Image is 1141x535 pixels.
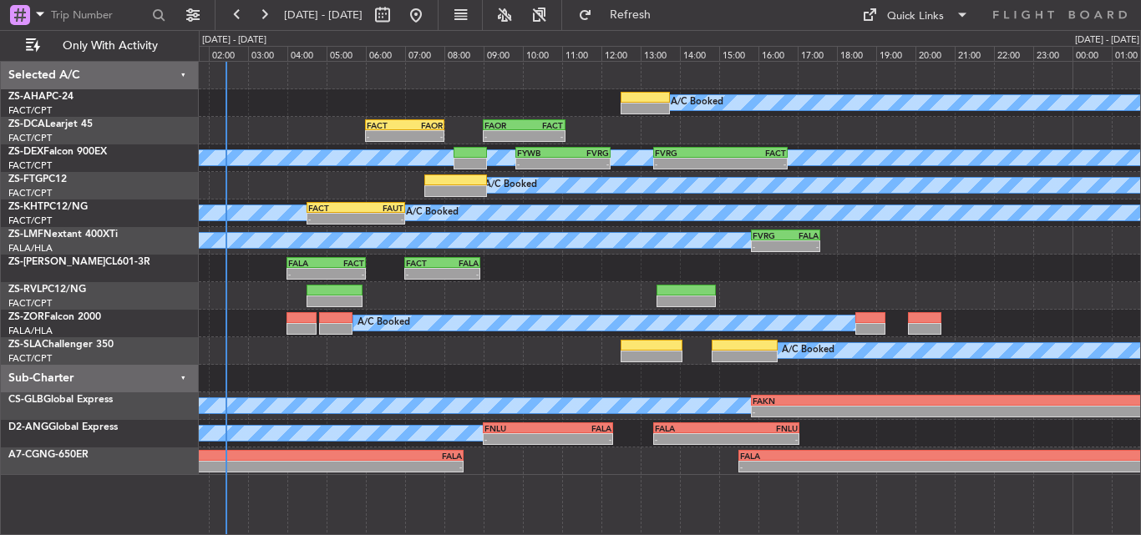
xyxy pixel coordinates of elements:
span: ZS-DCA [8,119,45,129]
div: 23:00 [1033,46,1073,61]
div: FAUT [356,203,403,213]
div: - [524,131,563,141]
span: ZS-FTG [8,174,43,184]
div: 18:00 [837,46,876,61]
a: ZS-[PERSON_NAME]CL601-3R [8,257,150,267]
div: 13:00 [641,46,680,61]
div: A/C Booked [671,90,723,115]
span: ZS-AHA [8,92,46,102]
div: 04:00 [287,46,327,61]
a: FACT/CPT [8,132,52,144]
span: D2-ANG [8,422,48,432]
div: 08:00 [444,46,484,61]
button: Quick Links [854,2,977,28]
a: FACT/CPT [8,187,52,199]
div: 09:00 [484,46,523,61]
div: - [326,269,363,279]
div: - [442,269,478,279]
div: FALA [235,451,462,461]
span: ZS-LMF [8,230,43,240]
div: FVRG [753,230,785,240]
div: - [367,131,404,141]
a: FACT/CPT [8,104,52,117]
div: 11:00 [562,46,601,61]
button: Refresh [570,2,671,28]
div: 21:00 [955,46,994,61]
span: ZS-ZOR [8,312,44,322]
div: - [404,131,442,141]
div: - [786,241,819,251]
a: ZS-RVLPC12/NG [8,285,86,295]
button: Only With Activity [18,33,181,59]
div: - [484,434,548,444]
div: 16:00 [758,46,798,61]
div: FAKN [753,396,959,406]
a: FACT/CPT [8,215,52,227]
div: - [356,214,403,224]
div: - [548,434,611,444]
span: ZS-RVL [8,285,42,295]
div: FALA [786,230,819,240]
div: 07:00 [405,46,444,61]
a: ZS-DCALearjet 45 [8,119,93,129]
div: [DATE] - [DATE] [1075,33,1139,48]
div: 17:00 [798,46,837,61]
span: CS-GLB [8,395,43,405]
span: [DATE] - [DATE] [284,8,363,23]
div: A/C Booked [406,200,459,225]
div: FALA [442,258,478,268]
div: 03:00 [248,46,287,61]
a: FACT/CPT [8,352,52,365]
div: Quick Links [887,8,944,25]
a: FACT/CPT [8,297,52,310]
div: FALA [548,423,611,433]
div: 06:00 [366,46,405,61]
div: FYWB [517,148,563,158]
a: CS-GLBGlobal Express [8,395,113,405]
div: FACT [308,203,356,213]
div: FNLU [726,423,798,433]
span: Only With Activity [43,40,176,52]
div: - [740,462,955,472]
div: FACT [720,148,786,158]
div: - [720,159,786,169]
a: A7-CGNG-650ER [8,450,89,460]
div: - [753,406,959,416]
a: ZS-LMFNextant 400XTi [8,230,118,240]
div: 12:00 [601,46,641,61]
input: Trip Number [51,3,147,28]
div: 05:00 [327,46,366,61]
div: 22:00 [994,46,1033,61]
a: D2-ANGGlobal Express [8,422,118,432]
div: - [655,434,727,444]
a: ZS-KHTPC12/NG [8,202,88,212]
div: - [655,159,721,169]
a: FALA/HLA [8,325,53,337]
div: 20:00 [915,46,955,61]
div: - [517,159,563,169]
div: 19:00 [876,46,915,61]
div: 00:00 [1073,46,1112,61]
div: A/C Booked [358,310,410,336]
span: ZS-[PERSON_NAME] [8,257,105,267]
div: FAOR [404,120,442,130]
div: FACT [524,120,563,130]
div: FALA [288,258,326,268]
span: A7-CGN [8,450,48,460]
div: - [308,214,356,224]
a: ZS-ZORFalcon 2000 [8,312,101,322]
div: [DATE] - [DATE] [202,33,266,48]
div: FACT [406,258,442,268]
div: 10:00 [523,46,562,61]
a: ZS-AHAPC-24 [8,92,74,102]
div: - [288,269,326,279]
div: 15:00 [719,46,758,61]
a: ZS-DEXFalcon 900EX [8,147,107,157]
div: 02:00 [209,46,248,61]
div: FALA [655,423,727,433]
div: - [753,241,785,251]
span: ZS-KHT [8,202,43,212]
div: FACT [326,258,363,268]
span: ZS-SLA [8,340,42,350]
span: ZS-DEX [8,147,43,157]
